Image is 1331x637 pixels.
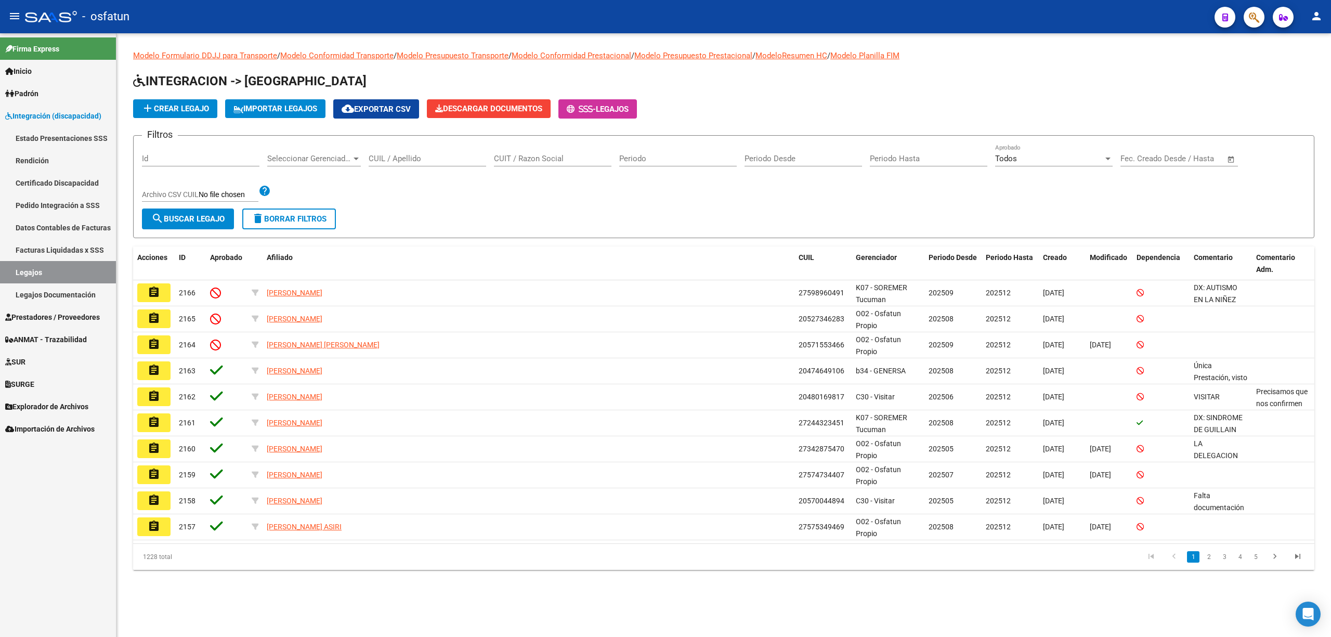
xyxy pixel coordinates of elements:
[929,253,977,262] span: Periodo Desde
[1310,10,1323,22] mat-icon: person
[148,312,160,324] mat-icon: assignment
[5,88,38,99] span: Padrón
[1090,471,1111,479] span: [DATE]
[435,104,542,113] span: Descargar Documentos
[986,497,1011,505] span: 202512
[986,445,1011,453] span: 202512
[1187,551,1199,563] a: 1
[148,442,160,454] mat-icon: assignment
[986,367,1011,375] span: 202512
[5,66,32,77] span: Inicio
[267,471,322,479] span: [PERSON_NAME]
[280,51,394,60] a: Modelo Conformidad Transporte
[133,544,368,570] div: 1228 total
[1043,289,1064,297] span: [DATE]
[1248,548,1263,566] li: page 5
[148,286,160,298] mat-icon: assignment
[1090,523,1111,531] span: [DATE]
[133,51,277,60] a: Modelo Formulario DDJJ para Transporte
[252,212,264,225] mat-icon: delete
[929,497,954,505] span: 202505
[267,154,351,163] span: Seleccionar Gerenciador
[634,51,752,60] a: Modelo Presupuesto Prestacional
[1218,551,1231,563] a: 3
[179,367,195,375] span: 2163
[427,99,551,118] button: Descargar Documentos
[799,289,844,297] span: 27598960491
[151,214,225,224] span: Buscar Legajo
[755,51,827,60] a: ModeloResumen HC
[142,190,199,199] span: Archivo CSV CUIL
[799,523,844,531] span: 27575349469
[133,50,1314,570] div: / / / / / /
[1043,523,1064,531] span: [DATE]
[5,356,25,368] span: SUR
[333,99,419,119] button: Exportar CSV
[1288,551,1308,563] a: go to last page
[148,338,160,350] mat-icon: assignment
[5,311,100,323] span: Prestadores / Proveedores
[267,497,322,505] span: [PERSON_NAME]
[141,102,154,114] mat-icon: add
[1132,246,1190,281] datatable-header-cell: Dependencia
[1043,341,1064,349] span: [DATE]
[929,367,954,375] span: 202508
[175,246,206,281] datatable-header-cell: ID
[148,494,160,506] mat-icon: assignment
[1090,253,1127,262] span: Modificado
[799,393,844,401] span: 20480169817
[856,465,901,486] span: O02 - Osfatun Propio
[142,209,234,229] button: Buscar Legajo
[267,393,322,401] span: [PERSON_NAME]
[242,209,336,229] button: Borrar Filtros
[929,393,954,401] span: 202506
[929,289,954,297] span: 202509
[5,423,95,435] span: Importación de Archivos
[179,523,195,531] span: 2157
[986,523,1011,531] span: 202512
[856,253,897,262] span: Gerenciador
[929,523,954,531] span: 202508
[856,517,901,538] span: O02 - Osfatun Propio
[141,104,209,113] span: Crear Legajo
[856,393,895,401] span: C30 - Visitar
[206,246,247,281] datatable-header-cell: Aprobado
[1201,548,1217,566] li: page 2
[1090,445,1111,453] span: [DATE]
[263,246,794,281] datatable-header-cell: Afiliado
[799,367,844,375] span: 20474649106
[179,497,195,505] span: 2158
[210,253,242,262] span: Aprobado
[179,419,195,427] span: 2161
[148,364,160,376] mat-icon: assignment
[924,246,982,281] datatable-header-cell: Periodo Desde
[5,110,101,122] span: Integración (discapacidad)
[596,105,629,114] span: Legajos
[142,127,178,142] h3: Filtros
[1256,253,1295,274] span: Comentario Adm.
[1252,246,1314,281] datatable-header-cell: Comentario Adm.
[856,497,895,505] span: C30 - Visitar
[986,315,1011,323] span: 202512
[225,99,325,118] button: IMPORTAR LEGAJOS
[852,246,924,281] datatable-header-cell: Gerenciador
[1194,413,1243,446] span: DX: SINDROME DE GUILLAIN BARRE
[1194,361,1249,405] span: Única Prestación, visto con Yani
[1043,253,1067,262] span: Creado
[1120,154,1163,163] input: Fecha inicio
[5,401,88,412] span: Explorador de Archivos
[5,334,87,345] span: ANMAT - Trazabilidad
[148,520,160,532] mat-icon: assignment
[558,99,637,119] button: -Legajos
[1232,548,1248,566] li: page 4
[986,393,1011,401] span: 202512
[1194,253,1233,262] span: Comentario
[133,74,367,88] span: INTEGRACION -> [GEOGRAPHIC_DATA]
[148,416,160,428] mat-icon: assignment
[1217,548,1232,566] li: page 3
[1203,551,1215,563] a: 2
[267,315,322,323] span: [PERSON_NAME]
[267,367,322,375] span: [PERSON_NAME]
[8,10,21,22] mat-icon: menu
[1225,153,1237,165] button: Open calendar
